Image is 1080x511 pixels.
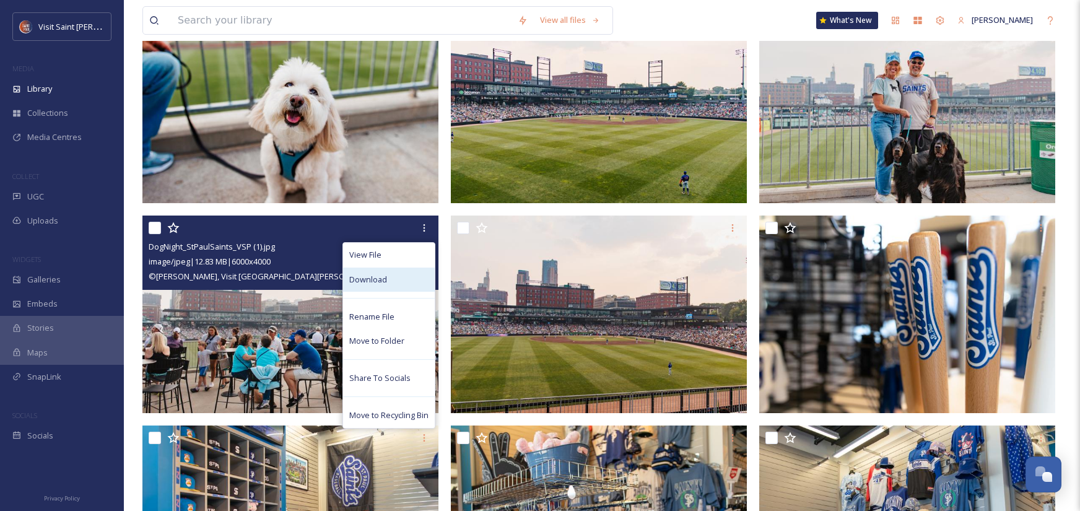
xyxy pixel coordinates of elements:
span: Rename File [349,311,394,323]
span: Share To Socials [349,372,411,384]
img: DogNight_StPaulSaints_VSP (2).jpg [759,6,1055,204]
img: StPaulSaintsStore (5).jpg [759,216,1055,413]
img: DogNight_StPaulSaints_VSP (3).jpg [451,6,747,204]
span: Media Centres [27,131,82,143]
img: DogNight_StPaulSaints_VSP.jpg [451,216,747,413]
span: Uploads [27,215,58,227]
img: DogNight_StPaulSaints_VSP (4).jpg [142,6,438,204]
span: Privacy Policy [44,494,80,502]
span: Library [27,83,52,95]
span: Visit Saint [PERSON_NAME] [38,20,137,32]
span: Galleries [27,274,61,286]
span: Move to Recycling Bin [349,409,429,421]
a: [PERSON_NAME] [951,8,1039,32]
span: COLLECT [12,172,39,181]
a: What's New [816,12,878,29]
span: WIDGETS [12,255,41,264]
input: Search your library [172,7,512,34]
span: image/jpeg | 12.83 MB | 6000 x 4000 [149,256,271,267]
span: SnapLink [27,371,61,383]
span: Socials [27,430,53,442]
span: View File [349,249,381,261]
span: [PERSON_NAME] [972,14,1033,25]
span: UGC [27,191,44,203]
button: Open Chat [1026,456,1061,492]
span: Embeds [27,298,58,310]
a: Privacy Policy [44,490,80,505]
span: Collections [27,107,68,119]
span: Stories [27,322,54,334]
span: Maps [27,347,48,359]
span: SOCIALS [12,411,37,420]
span: DogNight_StPaulSaints_VSP (1).jpg [149,241,275,252]
span: © [PERSON_NAME], Visit [GEOGRAPHIC_DATA][PERSON_NAME] [149,271,378,282]
a: View all files [534,8,606,32]
img: DogNight_StPaulSaints_VSP (1).jpg [142,216,438,413]
span: Download [349,274,387,286]
img: Visit%20Saint%20Paul%20Updated%20Profile%20Image.jpg [20,20,32,33]
span: Move to Folder [349,335,404,347]
span: MEDIA [12,64,34,73]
